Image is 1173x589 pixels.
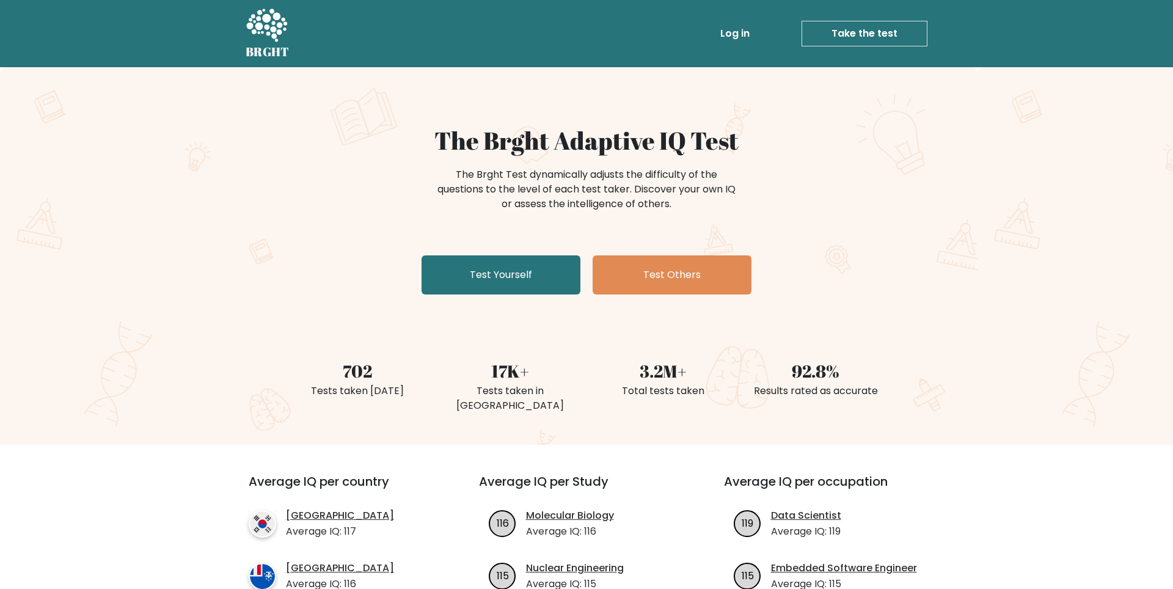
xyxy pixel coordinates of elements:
[594,384,732,398] div: Total tests taken
[747,358,885,384] div: 92.8%
[526,524,614,539] p: Average IQ: 116
[496,516,508,530] text: 116
[771,524,841,539] p: Average IQ: 119
[496,568,508,582] text: 115
[771,508,841,523] a: Data Scientist
[593,255,751,294] a: Test Others
[741,568,753,582] text: 115
[288,126,885,155] h1: The Brght Adaptive IQ Test
[286,561,394,576] a: [GEOGRAPHIC_DATA]
[747,384,885,398] div: Results rated as accurate
[288,384,426,398] div: Tests taken [DATE]
[594,358,732,384] div: 3.2M+
[441,358,579,384] div: 17K+
[249,510,276,538] img: country
[249,474,435,503] h3: Average IQ per country
[724,474,940,503] h3: Average IQ per occupation
[246,45,290,59] h5: BRGHT
[479,474,695,503] h3: Average IQ per Study
[434,167,739,211] div: The Brght Test dynamically adjusts the difficulty of the questions to the level of each test take...
[526,561,624,576] a: Nuclear Engineering
[771,561,917,576] a: Embedded Software Engineer
[422,255,580,294] a: Test Yourself
[742,516,753,530] text: 119
[288,358,426,384] div: 702
[286,508,394,523] a: [GEOGRAPHIC_DATA]
[441,384,579,413] div: Tests taken in [GEOGRAPHIC_DATA]
[526,508,614,523] a: Molecular Biology
[246,5,290,62] a: BRGHT
[802,21,927,46] a: Take the test
[715,21,755,46] a: Log in
[286,524,394,539] p: Average IQ: 117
